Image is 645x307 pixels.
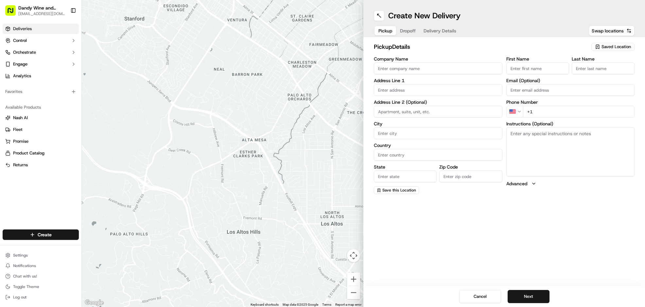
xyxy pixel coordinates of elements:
span: Engage [13,61,27,67]
span: Create [38,231,52,238]
span: API Documentation [62,95,105,101]
input: Enter email address [506,84,635,96]
span: Saved Location [601,44,631,50]
img: Google [83,298,105,307]
input: Enter company name [374,63,502,74]
img: Nash [7,7,20,20]
a: 💻API Documentation [53,92,108,104]
div: Available Products [3,102,79,113]
a: Open this area in Google Maps (opens a new window) [83,298,105,307]
button: Nash AI [3,113,79,123]
span: Dropoff [400,27,416,34]
input: Enter phone number [523,106,635,117]
button: Cancel [459,290,501,303]
span: Chat with us! [13,274,37,279]
button: Returns [3,160,79,170]
a: Analytics [3,71,79,81]
a: 📗Knowledge Base [4,92,53,104]
a: Report a map error [335,303,361,306]
span: Nash AI [13,115,28,121]
div: 📗 [7,96,12,101]
span: Map data ©2025 Google [283,303,318,306]
input: Enter state [374,171,437,182]
span: Analytics [13,73,31,79]
button: Save this Location [374,186,419,194]
button: Create [3,229,79,240]
a: Returns [5,162,76,168]
button: Zoom out [347,286,360,299]
input: Enter last name [572,63,635,74]
button: Promise [3,136,79,147]
div: 💻 [55,96,61,101]
span: Notifications [13,263,36,268]
label: First Name [506,57,569,61]
button: Engage [3,59,79,69]
button: Swap locations [589,26,635,36]
a: Nash AI [5,115,76,121]
input: Enter zip code [439,171,502,182]
span: Toggle Theme [13,284,39,289]
span: Orchestrate [13,49,36,55]
span: Returns [13,162,28,168]
span: Product Catalog [13,150,44,156]
button: Zoom in [347,273,360,286]
input: Apartment, suite, unit, etc. [374,106,502,117]
button: Toggle Theme [3,282,79,291]
button: Dandy Wine and Spirits[EMAIL_ADDRESS][DOMAIN_NAME] [3,3,68,18]
label: Zip Code [439,165,502,169]
span: Pylon [65,111,79,116]
span: Settings [13,253,28,258]
span: Delivery Details [424,27,456,34]
span: Save this Location [382,188,416,193]
button: Next [508,290,549,303]
a: Promise [5,138,76,144]
button: [EMAIL_ADDRESS][DOMAIN_NAME] [18,11,65,16]
span: Swap locations [592,27,624,34]
a: Terms (opens in new tab) [322,303,331,306]
span: Deliveries [13,26,32,32]
span: Fleet [13,127,23,133]
label: Phone Number [506,100,635,104]
input: Enter city [374,127,502,139]
span: Control [13,38,27,44]
label: Advanced [506,180,527,187]
button: Log out [3,293,79,302]
span: Knowledge Base [13,95,50,101]
button: Product Catalog [3,148,79,158]
span: Promise [13,138,28,144]
a: Fleet [5,127,76,133]
span: Log out [13,295,26,300]
button: Saved Location [591,42,635,51]
div: We're available if you need us! [22,69,83,74]
img: 1736555255976-a54dd68f-1ca7-489b-9aae-adbdc363a1c4 [7,63,18,74]
a: Product Catalog [5,150,76,156]
a: Deliveries [3,24,79,34]
label: Email (Optional) [506,78,635,83]
p: Welcome 👋 [7,26,119,37]
button: Notifications [3,261,79,270]
button: Start new chat [111,64,119,72]
label: Address Line 1 [374,78,502,83]
h2: pickup Details [374,42,587,51]
label: Instructions (Optional) [506,121,635,126]
button: Chat with us! [3,272,79,281]
input: Got a question? Start typing here... [17,42,118,49]
div: Start new chat [22,63,107,69]
button: Keyboard shortcuts [251,302,279,307]
input: Enter address [374,84,502,96]
label: State [374,165,437,169]
div: Favorites [3,86,79,97]
h1: Create New Delivery [388,10,461,21]
label: Last Name [572,57,635,61]
button: Map camera controls [347,249,360,262]
input: Enter country [374,149,502,161]
a: Powered byPylon [46,111,79,116]
button: Control [3,35,79,46]
button: Fleet [3,124,79,135]
button: Advanced [506,180,635,187]
button: Dandy Wine and Spirits [18,5,65,11]
button: Orchestrate [3,47,79,58]
label: City [374,121,502,126]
